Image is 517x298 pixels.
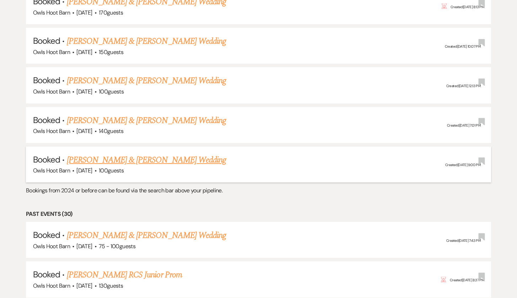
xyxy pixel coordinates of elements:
[99,48,123,56] span: 150 guests
[451,5,484,9] span: Created: [DATE] 8:13 PM
[76,243,92,250] span: [DATE]
[67,154,226,166] a: [PERSON_NAME] & [PERSON_NAME] Wedding
[99,282,123,289] span: 130 guests
[76,282,92,289] span: [DATE]
[99,127,123,135] span: 140 guests
[33,75,60,86] span: Booked
[446,84,480,88] span: Created: [DATE] 12:13 PM
[33,115,60,126] span: Booked
[33,9,70,16] span: Owls Hoot Barn
[33,282,70,289] span: Owls Hoot Barn
[67,114,226,127] a: [PERSON_NAME] & [PERSON_NAME] Wedding
[33,229,60,240] span: Booked
[67,229,226,242] a: [PERSON_NAME] & [PERSON_NAME] Wedding
[33,243,70,250] span: Owls Hoot Barn
[99,167,124,174] span: 100 guests
[450,278,484,282] span: Created: [DATE] 8:37 PM
[445,44,480,49] span: Created: [DATE] 10:07 PM
[99,9,123,16] span: 170 guests
[33,127,70,135] span: Owls Hoot Barn
[76,88,92,95] span: [DATE]
[26,186,491,195] p: Bookings from 2024 or before can be found via the search bar above your pipeline.
[26,209,491,219] li: Past Events (30)
[67,268,182,281] a: [PERSON_NAME] RCS Junior Prom
[76,9,92,16] span: [DATE]
[445,163,480,167] span: Created: [DATE] 9:00 PM
[33,154,60,165] span: Booked
[76,167,92,174] span: [DATE]
[446,238,480,243] span: Created: [DATE] 7:43 PM
[99,243,135,250] span: 75 - 100 guests
[33,88,70,95] span: Owls Hoot Barn
[33,35,60,46] span: Booked
[76,127,92,135] span: [DATE]
[33,269,60,280] span: Booked
[447,123,480,128] span: Created: [DATE] 7:01 PM
[76,48,92,56] span: [DATE]
[67,35,226,48] a: [PERSON_NAME] & [PERSON_NAME] Wedding
[99,88,124,95] span: 100 guests
[67,74,226,87] a: [PERSON_NAME] & [PERSON_NAME] Wedding
[33,167,70,174] span: Owls Hoot Barn
[33,48,70,56] span: Owls Hoot Barn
